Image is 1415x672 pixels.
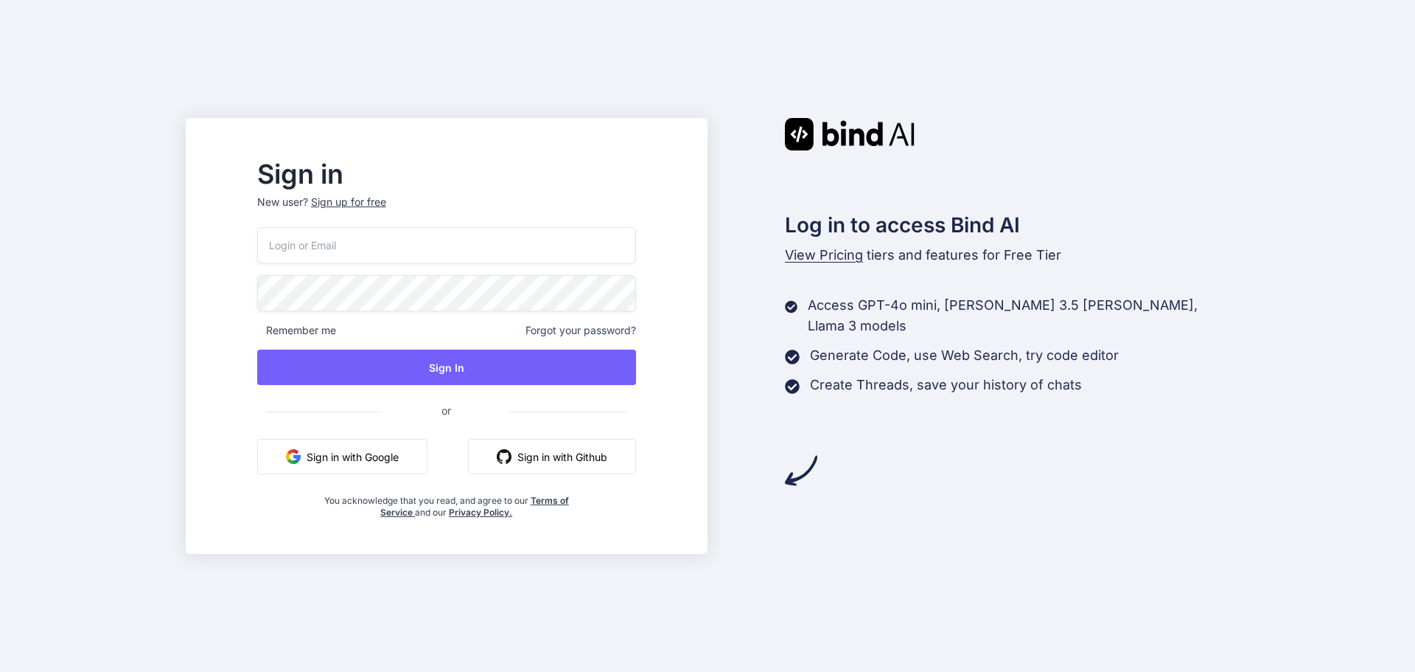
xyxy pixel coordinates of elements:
span: View Pricing [785,247,863,263]
img: google [286,449,301,464]
input: Login or Email [257,227,636,263]
h2: Log in to access Bind AI [785,209,1230,240]
h2: Sign in [257,162,636,186]
p: New user? [257,195,636,227]
p: Generate Code, use Web Search, try code editor [810,345,1119,366]
img: arrow [785,454,817,487]
a: Terms of Service [380,495,569,518]
span: or [382,392,510,429]
span: Remember me [257,323,336,338]
p: Create Threads, save your history of chats [810,375,1082,395]
a: Privacy Policy. [449,507,512,518]
img: github [497,449,511,464]
p: tiers and features for Free Tier [785,245,1230,266]
div: You acknowledge that you read, and agree to our and our [320,486,573,519]
span: Forgot your password? [525,323,636,338]
button: Sign in with Github [468,439,636,474]
button: Sign in with Google [257,439,427,474]
img: Bind AI logo [785,118,915,150]
div: Sign up for free [311,195,386,209]
button: Sign In [257,350,636,385]
p: Access GPT-4o mini, [PERSON_NAME] 3.5 [PERSON_NAME], Llama 3 models [808,295,1229,336]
